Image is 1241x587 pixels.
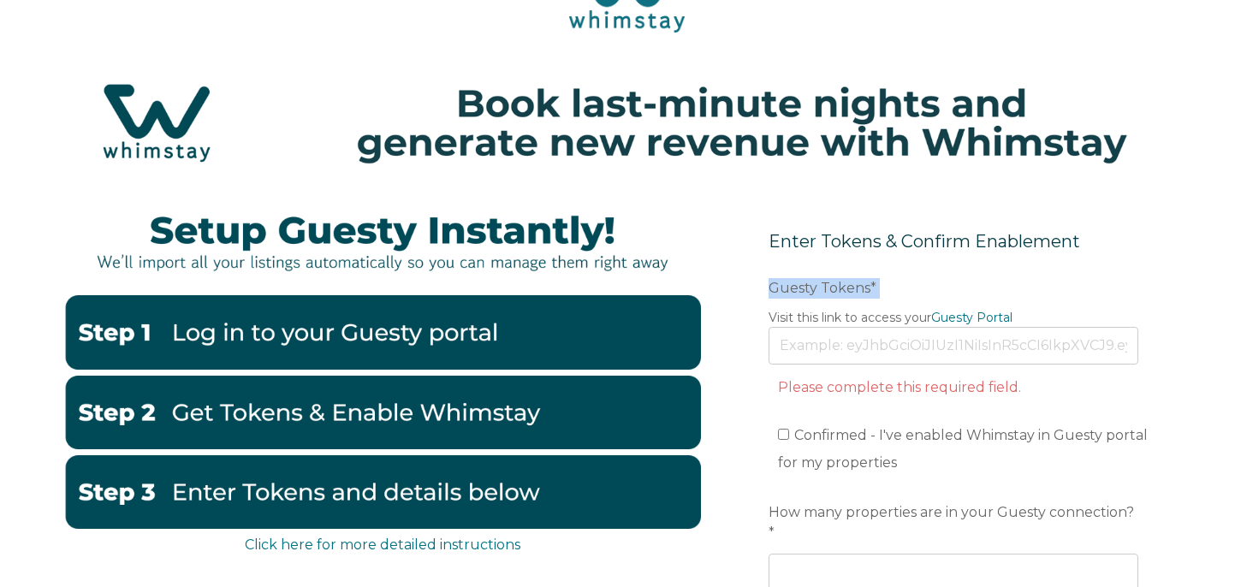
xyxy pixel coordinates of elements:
span: Guesty Tokens [769,275,870,301]
span: How many properties are in your Guesty connection? [769,499,1134,525]
label: Please complete this required field. [778,379,1021,395]
span: Confirmed - I've enabled Whimstay in Guesty portal for my properties [778,427,1148,471]
input: Confirmed - I've enabled Whimstay in Guesty portal for my properties [778,429,789,440]
img: Guestystep1-2 [64,295,701,369]
legend: Visit this link to access your [769,309,1138,327]
a: Click here for more detailed instructions [245,537,520,553]
img: GuestyTokensandenable [64,376,701,449]
a: Guesty Portal [931,310,1012,325]
span: Enter Tokens & Confirm Enablement [769,231,1080,252]
img: EnterbelowGuesty [64,455,701,529]
img: instantlyguesty [64,193,701,288]
img: Hubspot header for SSOB (4) [17,59,1224,187]
input: Example: eyJhbGciOiJIUzI1NiIsInR5cCI6IkpXVCJ9.eyJ0b2tlbklkIjoiNjQ2NjA0ODdiNWE1Njg1NzkyMGNjYThkIiw... [769,327,1138,365]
